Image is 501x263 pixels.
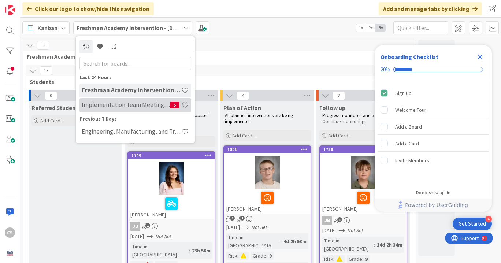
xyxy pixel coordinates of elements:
[395,89,412,97] div: Sign Up
[381,66,486,73] div: Checklist progress: 20%
[347,255,362,263] div: Grade
[375,199,492,212] div: Footer
[237,252,238,260] span: :
[82,128,181,135] h4: Engineering, Manufacturing, and Transportation
[226,233,281,249] div: Time in [GEOGRAPHIC_DATA]
[416,190,450,196] div: Do not show again
[379,2,482,15] div: Add and manage tabs by clicking
[232,132,256,139] span: Add Card...
[224,189,311,214] div: [PERSON_NAME]
[130,222,140,231] div: JB
[333,255,334,263] span: :
[363,255,370,263] div: 9
[79,74,191,81] div: Last 24 Hours
[322,237,374,253] div: Time in [GEOGRAPHIC_DATA]
[128,195,215,219] div: [PERSON_NAME]
[22,2,154,15] div: Click our logo to show/hide this navigation
[45,91,57,100] span: 0
[328,132,352,139] span: Add Card...
[375,45,492,212] div: Checklist Container
[230,216,235,221] span: 1
[170,102,179,108] span: 5
[395,139,419,148] div: Add a Card
[156,233,171,240] i: Not Set
[128,222,215,231] div: JB
[136,138,160,145] span: Add Card...
[322,216,332,225] div: JB
[267,252,274,260] div: 9
[378,152,489,168] div: Invite Members is incomplete.
[225,112,294,125] span: All planned interventions are being implemented
[145,223,150,228] span: 1
[375,241,404,249] div: 14d 2h 34m
[378,136,489,152] div: Add a Card is incomplete.
[223,104,261,111] span: Plan of Action
[378,199,488,212] a: Powered by UserGuiding
[130,233,144,240] span: [DATE]
[323,147,407,152] div: 1738
[40,66,52,75] span: 13
[224,146,311,153] div: 1801
[226,252,237,260] div: Risk
[252,224,267,230] i: Not Set
[319,104,345,111] span: Follow up
[5,248,15,258] img: avatar
[356,24,366,32] span: 1x
[128,152,215,159] div: 1740
[281,237,282,245] span: :
[82,86,181,94] h4: Freshman Academy Intervention - [DATE]-[DATE]
[189,247,190,255] span: :
[381,66,390,73] div: 20%
[128,152,215,219] div: 1740[PERSON_NAME]
[37,23,57,32] span: Kanban
[79,57,191,70] input: Search for boards...
[30,78,404,85] span: Students
[190,247,212,255] div: 23h 56m
[393,21,448,34] input: Quick Filter...
[378,85,489,101] div: Sign Up is complete.
[322,227,336,234] span: [DATE]
[320,216,407,225] div: JB
[485,216,492,222] div: 4
[251,252,266,260] div: Grade
[376,24,386,32] span: 3x
[266,252,267,260] span: :
[5,227,15,238] div: CS
[37,41,49,50] span: 13
[131,153,215,158] div: 1740
[322,255,333,263] div: Risk
[130,242,189,259] div: Time in [GEOGRAPHIC_DATA]
[240,216,245,221] span: 1
[348,227,363,234] i: Not Set
[15,1,33,10] span: Support
[321,119,406,125] p: -Continue monitoring
[381,52,438,61] div: Onboarding Checklist
[395,156,429,165] div: Invite Members
[474,51,486,63] div: Close Checklist
[5,5,15,15] img: Visit kanbanzone.com
[395,105,426,114] div: Welcome Tour
[40,117,64,124] span: Add Card...
[282,237,308,245] div: 4d 2h 53m
[378,102,489,118] div: Welcome Tour is incomplete.
[227,147,311,152] div: 1801
[82,101,170,108] h4: Implementation Team Meeting - Career Themed
[320,146,407,214] div: 1738[PERSON_NAME]
[320,146,407,153] div: 1738
[375,82,492,185] div: Checklist items
[333,91,345,100] span: 2
[31,104,81,111] span: Referred Students
[374,241,375,249] span: :
[366,24,376,32] span: 2x
[405,201,468,210] span: Powered by UserGuiding
[27,53,407,60] span: Freshman Academy
[320,189,407,214] div: [PERSON_NAME]
[362,255,363,263] span: :
[37,3,41,9] div: 9+
[459,220,486,227] div: Get Started
[337,217,342,222] span: 1
[77,24,204,32] b: Freshman Academy Intervention - [DATE]-[DATE]
[226,223,240,231] span: [DATE]
[378,119,489,135] div: Add a Board is incomplete.
[224,146,311,214] div: 1801[PERSON_NAME]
